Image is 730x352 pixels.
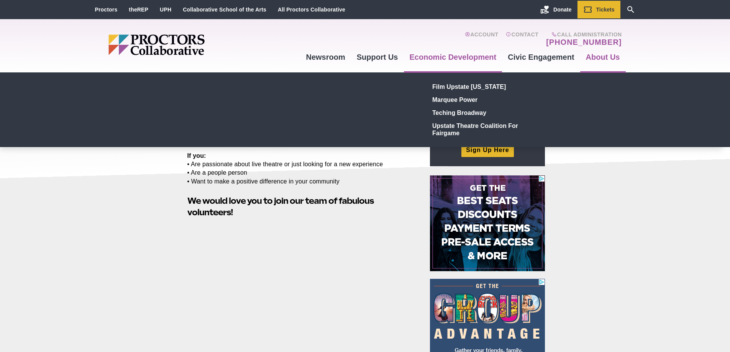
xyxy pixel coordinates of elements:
[596,7,615,13] span: Tickets
[535,1,577,18] a: Donate
[187,196,374,218] strong: We would love you to join our team of fabulous volunteers
[187,195,413,219] h2: !
[404,47,502,67] a: Economic Development
[108,34,264,55] img: Proctors logo
[430,93,541,106] a: Marquee Power
[620,1,641,18] a: Search
[502,47,580,67] a: Civic Engagement
[430,106,541,119] a: Teching Broadway
[183,7,266,13] a: Collaborative School of the Arts
[506,31,538,47] a: Contact
[461,143,513,157] a: Sign Up Here
[546,38,622,47] a: [PHONE_NUMBER]
[580,47,626,67] a: About Us
[160,7,171,13] a: UPH
[351,47,404,67] a: Support Us
[187,152,413,185] p: • Are passionate about live theatre or just looking for a new experience • Are a people person • ...
[300,47,351,67] a: Newsroom
[95,7,118,13] a: Proctors
[553,7,571,13] span: Donate
[187,152,206,159] strong: If you:
[129,7,148,13] a: theREP
[278,7,345,13] a: All Proctors Collaborative
[187,221,413,348] iframe: Volunteer with Proctors Collaborative 2018
[544,31,622,38] span: Call Administration
[430,119,541,139] a: Upstate Theatre Coalition for Fairgame
[430,80,541,93] a: Film Upstate [US_STATE]
[465,31,498,47] a: Account
[577,1,620,18] a: Tickets
[430,175,545,271] iframe: Advertisement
